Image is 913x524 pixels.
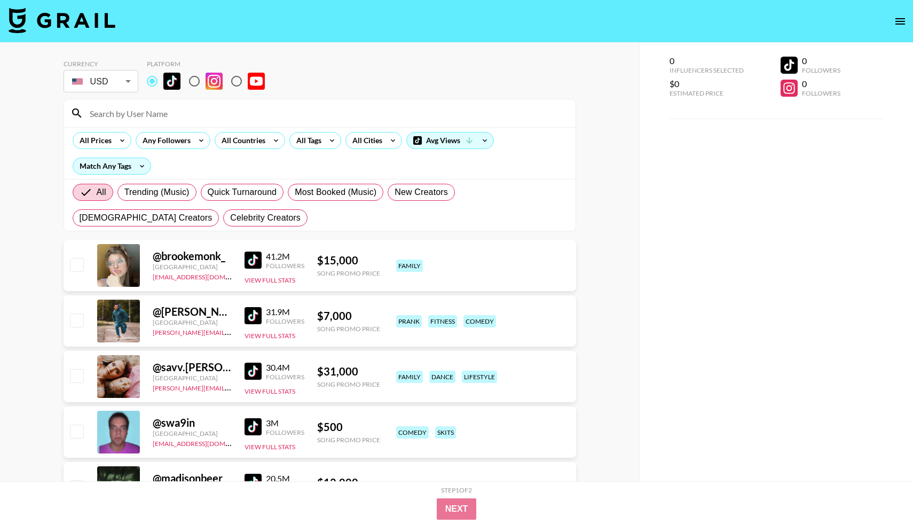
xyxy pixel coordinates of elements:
[670,89,744,97] div: Estimated Price
[670,66,744,74] div: Influencers Selected
[266,418,304,428] div: 3M
[670,56,744,66] div: 0
[153,437,260,448] a: [EMAIL_ADDRESS][DOMAIN_NAME]
[317,365,380,378] div: $ 31,000
[396,315,422,327] div: prank
[428,315,457,327] div: fitness
[153,249,232,263] div: @ brookemonk_
[153,263,232,271] div: [GEOGRAPHIC_DATA]
[396,260,423,272] div: family
[437,498,477,520] button: Next
[153,271,260,281] a: [EMAIL_ADDRESS][DOMAIN_NAME]
[153,305,232,318] div: @ [PERSON_NAME].[PERSON_NAME]
[463,315,496,327] div: comedy
[73,158,151,174] div: Match Any Tags
[802,79,840,89] div: 0
[64,60,138,68] div: Currency
[266,307,304,317] div: 31.9M
[435,426,456,439] div: skits
[266,262,304,270] div: Followers
[395,186,448,199] span: New Creators
[245,252,262,269] img: TikTok
[670,79,744,89] div: $0
[317,380,380,388] div: Song Promo Price
[136,132,193,148] div: Any Followers
[153,472,232,485] div: @ madisonbeer
[153,374,232,382] div: [GEOGRAPHIC_DATA]
[245,276,295,284] button: View Full Stats
[147,60,273,68] div: Platform
[802,89,840,97] div: Followers
[317,309,380,323] div: $ 7,000
[317,420,380,434] div: $ 500
[97,186,106,199] span: All
[208,186,277,199] span: Quick Turnaround
[462,371,497,383] div: lifestyle
[266,473,304,484] div: 20.5M
[317,269,380,277] div: Song Promo Price
[860,471,900,511] iframe: Drift Widget Chat Controller
[163,73,180,90] img: TikTok
[153,318,232,326] div: [GEOGRAPHIC_DATA]
[346,132,384,148] div: All Cities
[245,474,262,491] img: TikTok
[124,186,190,199] span: Trending (Music)
[266,373,304,381] div: Followers
[153,361,232,374] div: @ savv.[PERSON_NAME]
[9,7,115,33] img: Grail Talent
[266,428,304,436] div: Followers
[245,418,262,435] img: TikTok
[802,66,840,74] div: Followers
[153,382,311,392] a: [PERSON_NAME][EMAIL_ADDRESS][DOMAIN_NAME]
[153,429,232,437] div: [GEOGRAPHIC_DATA]
[245,387,295,395] button: View Full Stats
[66,72,136,91] div: USD
[245,332,295,340] button: View Full Stats
[290,132,324,148] div: All Tags
[230,212,301,224] span: Celebrity Creators
[266,251,304,262] div: 41.2M
[153,416,232,429] div: @ swa9in
[396,426,429,439] div: comedy
[890,11,911,32] button: open drawer
[245,443,295,451] button: View Full Stats
[83,105,569,122] input: Search by User Name
[295,186,376,199] span: Most Booked (Music)
[206,73,223,90] img: Instagram
[248,73,265,90] img: YouTube
[317,476,380,489] div: $ 12,000
[80,212,212,224] span: [DEMOGRAPHIC_DATA] Creators
[441,486,472,494] div: Step 1 of 2
[215,132,267,148] div: All Countries
[245,307,262,324] img: TikTok
[317,254,380,267] div: $ 15,000
[429,371,455,383] div: dance
[245,363,262,380] img: TikTok
[266,362,304,373] div: 30.4M
[153,326,311,337] a: [PERSON_NAME][EMAIL_ADDRESS][DOMAIN_NAME]
[396,371,423,383] div: family
[266,317,304,325] div: Followers
[73,132,114,148] div: All Prices
[317,325,380,333] div: Song Promo Price
[317,436,380,444] div: Song Promo Price
[407,132,493,148] div: Avg Views
[802,56,840,66] div: 0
